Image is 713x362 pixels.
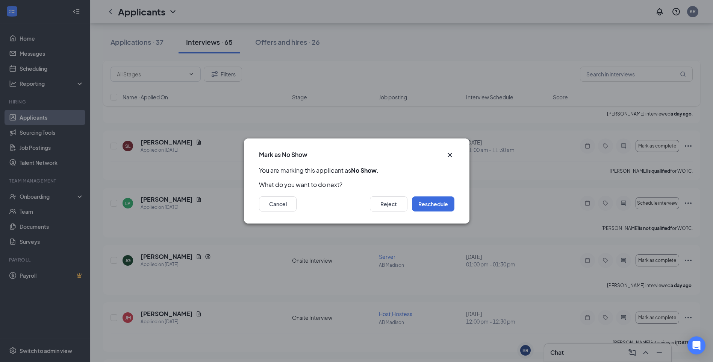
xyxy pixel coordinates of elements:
p: What do you want to do next? [259,181,454,189]
div: Open Intercom Messenger [687,336,705,354]
button: Reject [370,196,407,211]
button: Cancel [259,196,297,211]
p: You are marking this applicant as . [259,166,454,175]
b: No Show [351,166,377,174]
svg: Cross [445,151,454,160]
button: Reschedule [412,196,454,211]
h3: Mark as No Show [259,151,307,159]
button: Close [445,151,454,160]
